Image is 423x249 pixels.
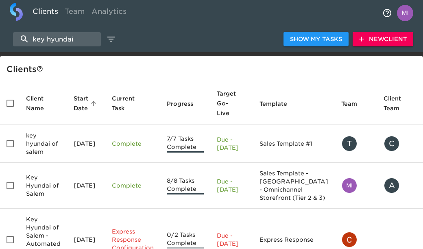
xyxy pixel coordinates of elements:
span: Start Date [74,94,99,113]
td: Sales Template - [GEOGRAPHIC_DATA] - Omnichannel Storefront (Tier 2 & 3) [253,163,335,209]
div: christopher.mccarthy@roadster.com [341,232,371,248]
td: [DATE] [67,163,105,209]
img: christopher.mccarthy@roadster.com [342,232,357,247]
td: key hyundai of salem [20,125,67,163]
img: logo [10,3,23,21]
a: Clients [29,3,61,23]
span: Client Name [26,94,61,113]
p: Complete [112,140,154,148]
button: edit [104,32,118,46]
p: Due - [DATE] [217,135,246,152]
div: mia.fisher@cdk.com [341,177,371,194]
div: tracy@roadster.com [341,135,371,152]
td: [DATE] [67,125,105,163]
img: Profile [397,5,413,21]
input: search [13,32,101,46]
a: Team [61,3,88,23]
div: A [384,177,400,194]
p: Due - [DATE] [217,232,246,248]
td: 8/8 Tasks Complete [160,163,210,209]
span: Current Task [112,94,154,113]
span: Progress [167,99,204,109]
div: T [341,135,358,152]
td: Sales Template #1 [253,125,335,163]
button: NewClient [353,32,413,47]
td: 7/7 Tasks Complete [160,125,210,163]
span: Template [259,99,298,109]
span: This is the next Task in this Hub that should be completed [112,94,143,113]
span: Show My Tasks [290,34,342,44]
span: Team [341,99,368,109]
p: Complete [112,181,154,190]
span: Target Go-Live [217,89,246,118]
a: Analytics [88,3,130,23]
span: New Client [359,34,407,44]
img: mia.fisher@cdk.com [342,178,357,193]
button: notifications [377,3,397,23]
div: Client s [7,63,420,76]
button: Show My Tasks [283,32,349,47]
svg: This is a list of all of your clients and clients shared with you [37,66,43,72]
span: Calculated based on the start date and the duration of all Tasks contained in this Hub. [217,89,236,118]
p: Due - [DATE] [217,177,246,194]
div: C [384,135,400,152]
td: Key Hyundai of Salem [20,163,67,209]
